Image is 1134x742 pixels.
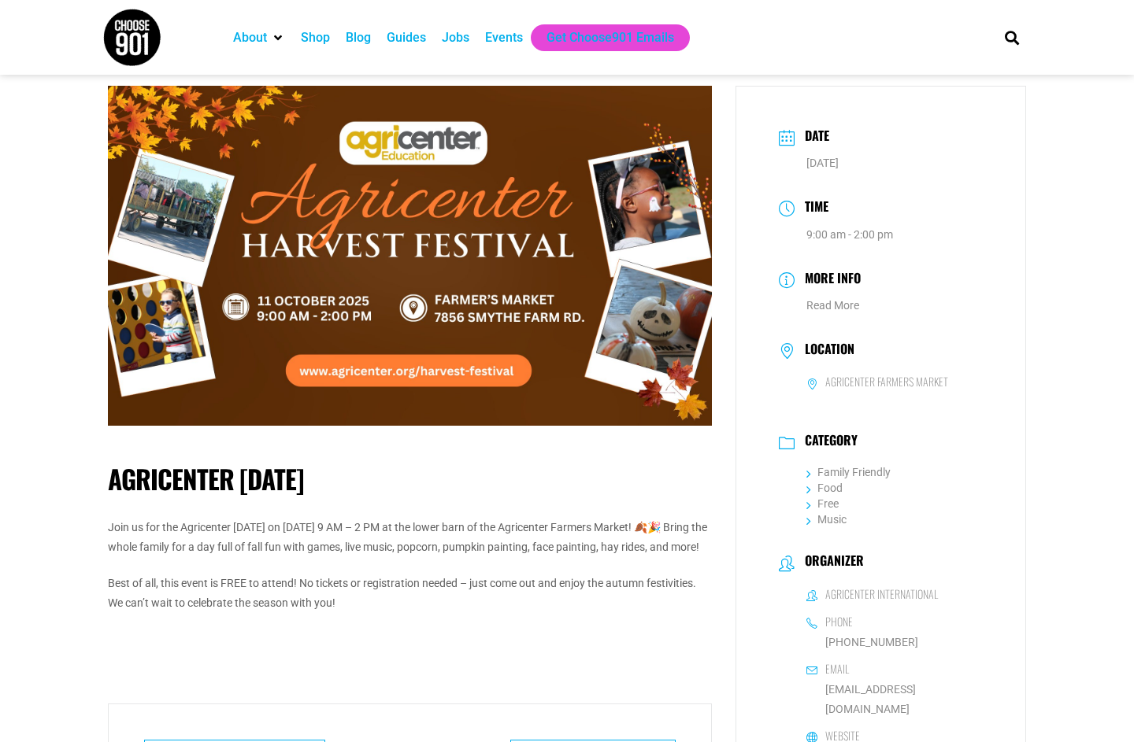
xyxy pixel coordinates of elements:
div: Search [999,24,1025,50]
h6: Phone [825,615,853,629]
a: Free [806,497,839,510]
h6: Email [825,662,849,676]
abbr: 9:00 am - 2:00 pm [806,228,893,241]
h1: Agricenter [DATE] [108,463,712,495]
h3: Time [797,197,828,220]
a: Music [806,513,847,526]
p: Best of all, this event is FREE to attend! No tickets or registration needed – just come out and ... [108,574,712,613]
a: Get Choose901 Emails [547,28,674,47]
a: Blog [346,28,371,47]
a: [EMAIL_ADDRESS][DOMAIN_NAME] [806,680,983,719]
a: About [233,28,267,47]
a: Food [806,482,843,494]
a: Family Friendly [806,466,891,478]
nav: Main nav [225,24,978,51]
a: Guides [387,28,426,47]
span: [DATE] [806,157,839,169]
h6: Agricenter International [825,587,938,601]
a: Jobs [442,28,469,47]
h3: More Info [797,268,861,291]
a: Read More [806,299,859,312]
a: Events [485,28,523,47]
a: Shop [301,28,330,47]
p: Join us for the Agricenter [DATE] on [DATE] 9 AM – 2 PM at the lower barn of the Agricenter Farme... [108,518,712,557]
h3: Date [797,126,829,149]
h3: Location [797,341,854,360]
h3: Category [797,433,858,452]
div: About [225,24,293,51]
h3: Organizer [797,553,864,572]
a: [PHONE_NUMBER] [806,633,918,652]
h6: Agricenter Farmers Market [825,375,948,389]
